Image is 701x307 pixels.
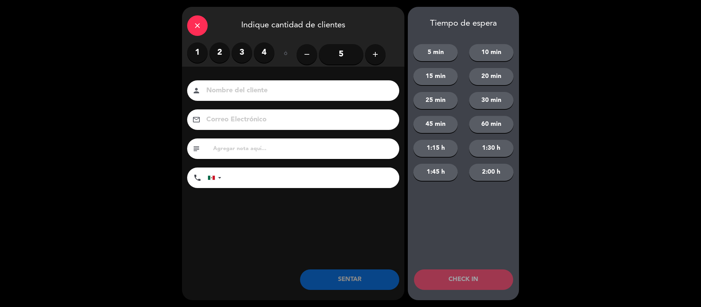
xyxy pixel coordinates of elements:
i: remove [303,50,311,58]
button: CHECK IN [414,269,513,290]
button: SENTAR [300,269,399,290]
i: subject [192,145,200,153]
label: 2 [209,42,230,63]
i: add [371,50,379,58]
button: 60 min [469,116,514,133]
label: 4 [254,42,274,63]
button: 30 min [469,92,514,109]
div: Indique cantidad de clientes [182,7,404,42]
label: 1 [187,42,208,63]
label: 3 [232,42,252,63]
i: close [193,22,202,30]
button: 45 min [413,116,458,133]
input: Correo Electrónico [206,114,390,126]
button: 25 min [413,92,458,109]
div: Mexico (México): +52 [208,168,224,188]
button: 20 min [469,68,514,85]
div: ó [274,42,297,66]
button: 1:30 h [469,140,514,157]
button: 1:45 h [413,164,458,181]
input: Agregar nota aquí... [212,144,394,153]
button: 5 min [413,44,458,61]
button: add [365,44,386,65]
i: person [192,86,200,95]
input: Nombre del cliente [206,85,390,97]
button: remove [297,44,317,65]
button: 15 min [413,68,458,85]
button: 1:15 h [413,140,458,157]
i: phone [193,174,202,182]
i: email [192,116,200,124]
button: 10 min [469,44,514,61]
button: 2:00 h [469,164,514,181]
div: Tiempo de espera [408,19,519,29]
